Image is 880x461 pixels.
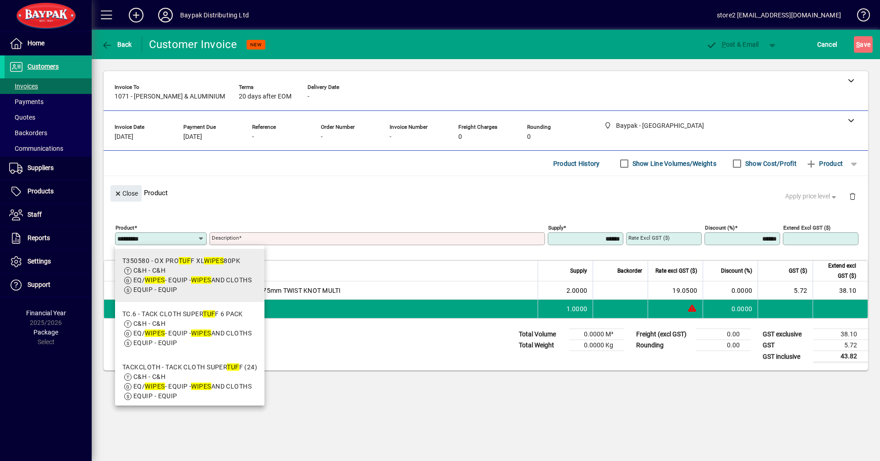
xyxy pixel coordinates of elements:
div: TACKCLOTH - TACK CLOTH SUPER F (24) [122,362,257,372]
mat-label: Description [212,235,239,241]
td: 0.00 [696,340,751,351]
td: 38.10 [813,281,868,300]
label: Show Cost/Profit [743,159,797,168]
a: Settings [5,250,92,273]
button: Back [99,36,134,53]
span: Extend excl GST ($) [819,261,856,281]
span: ost & Email [706,41,759,48]
span: 0 [527,133,531,141]
span: Invoices [9,82,38,90]
span: Quotes [9,114,35,121]
mat-label: Discount (%) [705,225,735,231]
span: C&H - C&H [133,373,165,380]
td: 0.0000 [703,300,758,318]
span: 20 days after EOM [239,93,291,100]
span: WIRE CUP 75mm TWIST KNOT MULTI [231,286,341,295]
span: GST ($) [789,266,807,276]
span: Supply [570,266,587,276]
mat-option: TACKCLOTH - TACK CLOTH SUPERTUFF (24) [115,355,264,408]
span: Staff [27,211,42,218]
span: C&H - C&H [133,320,165,327]
td: 5.72 [758,281,813,300]
a: Payments [5,94,92,110]
mat-label: Product [115,225,134,231]
em: WIPES [191,329,211,337]
button: Delete [841,185,863,207]
span: Apply price level [785,192,838,201]
a: Products [5,180,92,203]
span: 2.0000 [566,286,588,295]
div: T350580 - OX PRO F XL 80PK [122,256,252,266]
span: Backorders [9,129,47,137]
button: Add [121,7,151,23]
em: WIPES [145,329,165,337]
span: Package [33,329,58,336]
span: EQ/ - EQUIP - AND CLOTHS [133,383,252,390]
span: EQ/ - EQUIP - AND CLOTHS [133,276,252,284]
mat-error: Required [212,245,538,255]
a: Quotes [5,110,92,125]
span: C&H - C&H [133,267,165,274]
em: TUF [203,310,215,318]
em: TUF [227,363,239,371]
span: ave [856,37,870,52]
mat-label: Supply [548,225,563,231]
a: Invoices [5,78,92,94]
span: [DATE] [183,133,202,141]
span: Backorder [617,266,642,276]
td: 0.00 [696,329,751,340]
em: WIPES [145,383,165,390]
a: Communications [5,141,92,156]
button: Cancel [815,36,840,53]
span: NEW [250,42,262,48]
span: Rate excl GST ($) [655,266,697,276]
td: Freight (excl GST) [632,329,696,340]
span: S [856,41,860,48]
td: 0.0000 M³ [569,329,624,340]
em: WIPES [191,383,211,390]
span: Reports [27,234,50,241]
td: 38.10 [813,329,868,340]
span: 0 [458,133,462,141]
span: Communications [9,145,63,152]
button: Profile [151,7,180,23]
label: Show Line Volumes/Weights [631,159,716,168]
mat-label: Extend excl GST ($) [783,225,830,231]
td: Total Weight [514,340,569,351]
span: Back [101,41,132,48]
app-page-header-button: Delete [841,192,863,200]
em: WIPES [204,257,224,264]
td: 43.82 [813,351,868,362]
span: 1.0000 [566,304,588,313]
span: EQUIP - EQUIP [133,339,177,346]
a: Suppliers [5,157,92,180]
td: GST inclusive [758,351,813,362]
a: Support [5,274,92,296]
div: 19.0500 [654,286,697,295]
div: Product [104,176,868,209]
span: - [308,93,309,100]
td: 0.0000 [703,281,758,300]
mat-label: Rate excl GST ($) [628,235,670,241]
span: [DATE] [115,133,133,141]
span: 1071 - [PERSON_NAME] & ALUMINIUM [115,93,225,100]
button: Apply price level [781,188,842,205]
td: GST [758,340,813,351]
a: Reports [5,227,92,250]
button: Save [854,36,873,53]
span: Settings [27,258,51,265]
span: Support [27,281,50,288]
span: EQUIP - EQUIP [133,392,177,400]
td: 5.72 [813,340,868,351]
td: GST exclusive [758,329,813,340]
div: store2 [EMAIL_ADDRESS][DOMAIN_NAME] [717,8,841,22]
span: - [321,133,323,141]
span: Discount (%) [721,266,752,276]
a: Home [5,32,92,55]
td: 0.0000 Kg [569,340,624,351]
button: Product History [550,155,604,172]
span: Financial Year [26,309,66,317]
span: Home [27,39,44,47]
mat-option: T350580 - OX PRO TUFF XL WIPES 80PK [115,249,264,302]
div: Customer Invoice [149,37,237,52]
